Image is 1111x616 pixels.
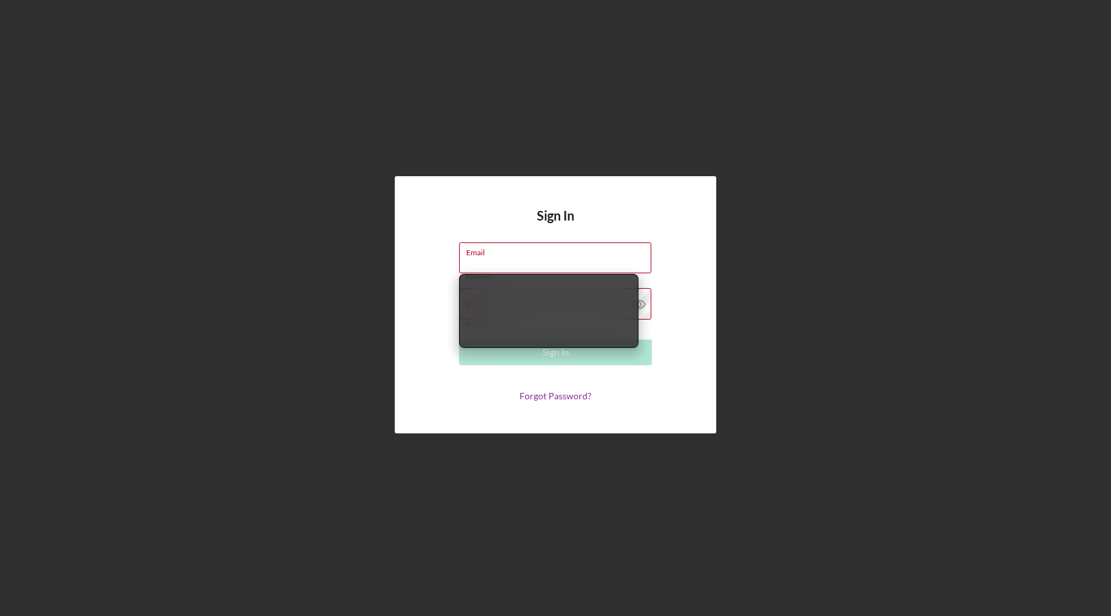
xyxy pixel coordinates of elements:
[459,273,652,281] div: Required
[543,340,569,365] div: Sign In
[537,208,574,242] h4: Sign In
[519,390,592,401] a: Forgot Password?
[459,340,652,365] button: Sign In
[466,243,651,257] label: Email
